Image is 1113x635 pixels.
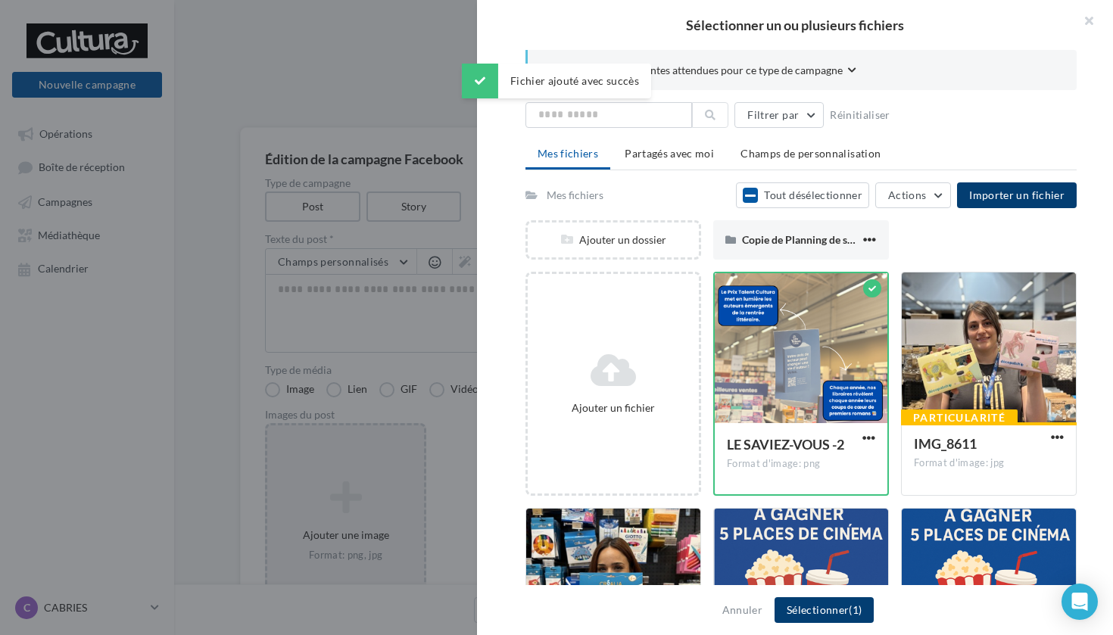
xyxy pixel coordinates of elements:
[552,63,843,78] span: Consulter les contraintes attendues pour ce type de campagne
[625,147,714,160] span: Partagés avec moi
[727,436,844,453] span: LE SAVIEZ-VOUS -2
[849,603,862,616] span: (1)
[547,188,603,203] div: Mes fichiers
[824,106,896,124] button: Réinitialiser
[901,409,1018,426] div: Particularité
[736,182,869,208] button: Tout désélectionner
[888,188,926,201] span: Actions
[775,597,874,623] button: Sélectionner(1)
[462,64,651,98] div: Fichier ajouté avec succès
[528,232,699,247] div: Ajouter un dossier
[914,456,1064,470] div: Format d'image: jpg
[957,182,1077,208] button: Importer un fichier
[742,233,893,246] span: Copie de Planning de septembre
[716,601,768,619] button: Annuler
[734,102,824,128] button: Filtrer par
[727,457,875,471] div: Format d'image: png
[740,147,881,160] span: Champs de personnalisation
[534,400,693,416] div: Ajouter un fichier
[538,147,598,160] span: Mes fichiers
[969,188,1065,201] span: Importer un fichier
[875,182,951,208] button: Actions
[914,435,977,452] span: IMG_8611
[501,18,1089,32] h2: Sélectionner un ou plusieurs fichiers
[552,62,856,81] button: Consulter les contraintes attendues pour ce type de campagne
[1062,584,1098,620] div: Open Intercom Messenger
